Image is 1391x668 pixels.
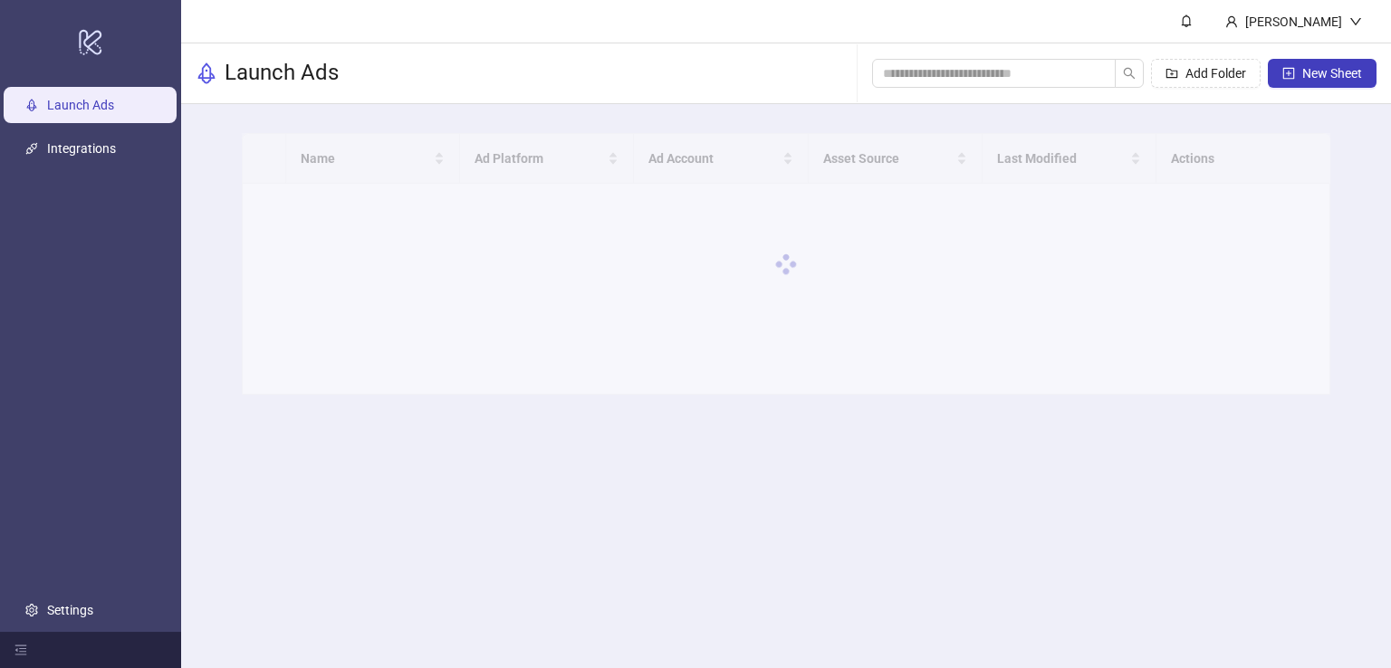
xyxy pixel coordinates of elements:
[47,98,114,112] a: Launch Ads
[1282,67,1295,80] span: plus-square
[225,59,339,88] h3: Launch Ads
[1185,66,1246,81] span: Add Folder
[1268,59,1377,88] button: New Sheet
[1123,67,1136,80] span: search
[1302,66,1362,81] span: New Sheet
[1166,67,1178,80] span: folder-add
[1180,14,1193,27] span: bell
[1225,15,1238,28] span: user
[47,603,93,617] a: Settings
[14,644,27,656] span: menu-fold
[1151,59,1261,88] button: Add Folder
[47,141,116,156] a: Integrations
[1349,15,1362,28] span: down
[196,62,217,84] span: rocket
[1238,12,1349,32] div: [PERSON_NAME]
